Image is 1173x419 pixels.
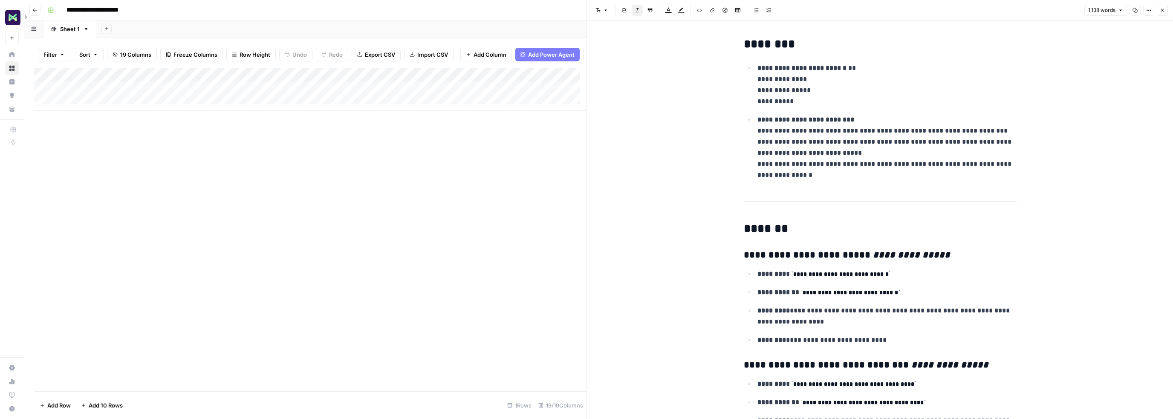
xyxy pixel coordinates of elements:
[535,399,586,412] div: 19/19 Columns
[240,50,270,59] span: Row Height
[43,50,57,59] span: Filter
[47,401,71,410] span: Add Row
[120,50,151,59] span: 19 Columns
[43,20,96,38] a: Sheet 1
[329,50,343,59] span: Redo
[417,50,448,59] span: Import CSV
[5,102,19,116] a: Your Data
[365,50,395,59] span: Export CSV
[474,50,506,59] span: Add Column
[5,48,19,61] a: Home
[226,48,276,61] button: Row Height
[38,48,70,61] button: Filter
[515,48,580,61] button: Add Power Agent
[460,48,512,61] button: Add Column
[404,48,454,61] button: Import CSV
[5,10,20,25] img: NMI Logo
[74,48,104,61] button: Sort
[35,399,76,412] button: Add Row
[352,48,401,61] button: Export CSV
[1088,6,1115,14] span: 1,138 words
[504,399,535,412] div: 1 Rows
[279,48,312,61] button: Undo
[5,375,19,388] a: Usage
[316,48,348,61] button: Redo
[1084,5,1127,16] button: 1,138 words
[160,48,223,61] button: Freeze Columns
[5,361,19,375] a: Settings
[89,401,123,410] span: Add 10 Rows
[5,61,19,75] a: Browse
[5,402,19,416] button: Help + Support
[5,7,19,28] button: Workspace: NMI
[292,50,307,59] span: Undo
[5,388,19,402] a: Learning Hub
[173,50,217,59] span: Freeze Columns
[107,48,157,61] button: 19 Columns
[5,75,19,89] a: Insights
[76,399,128,412] button: Add 10 Rows
[79,50,90,59] span: Sort
[528,50,575,59] span: Add Power Agent
[60,25,80,33] div: Sheet 1
[5,89,19,102] a: Opportunities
